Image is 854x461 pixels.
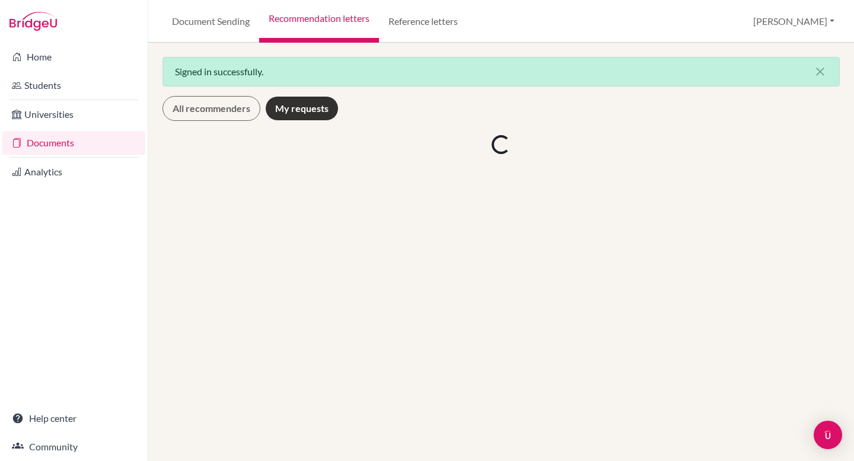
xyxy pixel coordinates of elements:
[162,57,840,87] div: Signed in successfully.
[2,160,145,184] a: Analytics
[2,435,145,459] a: Community
[748,10,840,33] button: [PERSON_NAME]
[813,65,827,79] i: close
[814,421,842,449] div: Open Intercom Messenger
[9,12,57,31] img: Bridge-U
[2,103,145,126] a: Universities
[2,131,145,155] a: Documents
[265,96,339,121] a: My requests
[2,406,145,430] a: Help center
[2,73,145,97] a: Students
[488,132,514,158] div: Loading...
[2,45,145,69] a: Home
[801,57,839,86] button: Close
[162,96,260,121] a: All recommenders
